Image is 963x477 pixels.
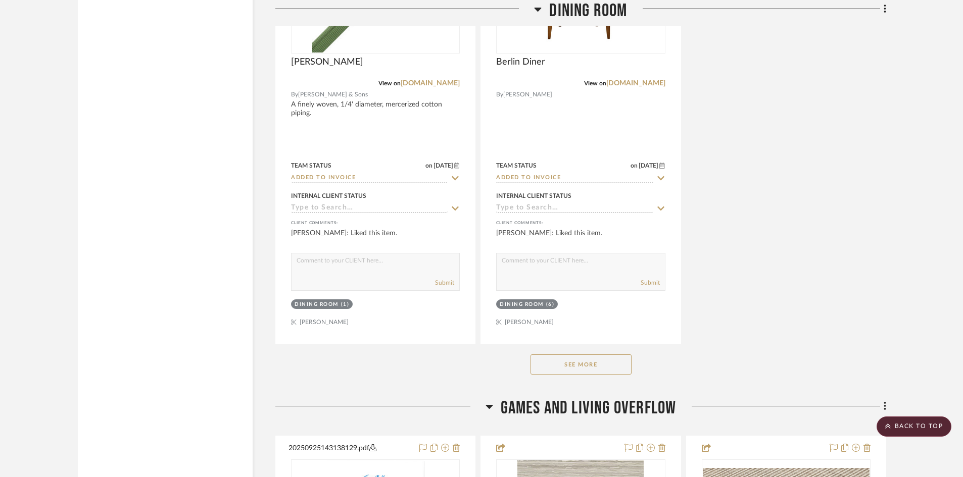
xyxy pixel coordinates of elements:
div: (1) [341,301,350,308]
span: View on [378,80,401,86]
span: Berlin Diner [496,57,545,68]
span: [PERSON_NAME] [503,90,552,99]
span: on [425,163,432,169]
span: on [631,163,638,169]
span: [DATE] [638,162,659,169]
input: Type to Search… [496,204,653,214]
div: Dining Room [295,301,339,308]
span: [PERSON_NAME] & Sons [298,90,368,99]
div: Internal Client Status [291,191,366,200]
input: Type to Search… [496,174,653,183]
span: [DATE] [432,162,454,169]
div: Dining Room [500,301,544,308]
div: Team Status [496,161,537,170]
input: Type to Search… [291,204,448,214]
span: [PERSON_NAME] [291,57,363,68]
button: Submit [641,278,660,287]
button: See More [531,354,632,375]
scroll-to-top-button: BACK TO TOP [877,416,951,437]
input: Type to Search… [291,174,448,183]
span: By [291,90,298,99]
button: 20250925143138129.pdf [288,442,413,454]
a: [DOMAIN_NAME] [606,80,665,87]
span: Games and Living Overflow [501,397,677,419]
div: (6) [546,301,555,308]
span: By [496,90,503,99]
a: [DOMAIN_NAME] [401,80,460,87]
button: Submit [435,278,454,287]
div: [PERSON_NAME]: Liked this item. [291,228,460,248]
div: [PERSON_NAME]: Liked this item. [496,228,665,248]
div: Team Status [291,161,331,170]
span: View on [584,80,606,86]
div: Internal Client Status [496,191,571,200]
